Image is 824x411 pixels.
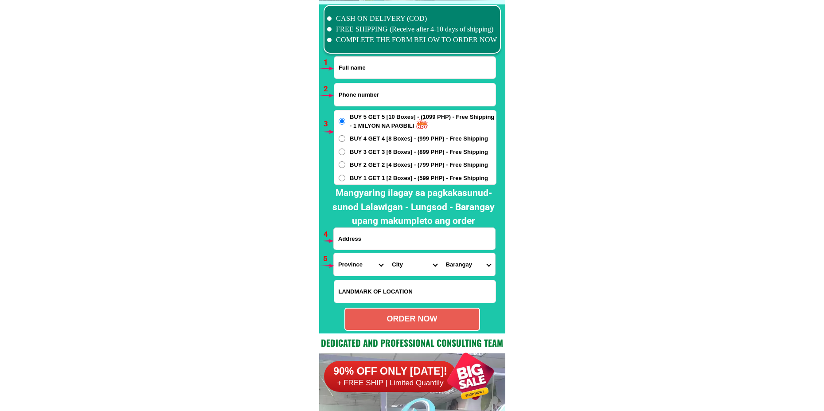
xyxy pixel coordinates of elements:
h6: 90% OFF ONLY [DATE]! [324,365,457,378]
input: BUY 3 GET 3 [6 Boxes] - (899 PHP) - Free Shipping [339,149,345,155]
span: BUY 5 GET 5 [10 Boxes] - (1099 PHP) - Free Shipping - 1 MILYON NA PAGBILI [350,113,496,130]
input: Input address [334,228,495,250]
div: ORDER NOW [345,313,479,325]
h6: 2 [324,83,334,95]
input: BUY 5 GET 5 [10 Boxes] - (1099 PHP) - Free Shipping - 1 MILYON NA PAGBILI [339,118,345,125]
span: BUY 2 GET 2 [4 Boxes] - (799 PHP) - Free Shipping [350,160,488,169]
span: BUY 1 GET 1 [2 Boxes] - (599 PHP) - Free Shipping [350,174,488,183]
select: Select district [387,253,441,276]
h2: Mangyaring ilagay sa pagkakasunud-sunod Lalawigan - Lungsod - Barangay upang makumpleto ang order [326,186,501,228]
input: BUY 4 GET 4 [8 Boxes] - (999 PHP) - Free Shipping [339,135,345,142]
input: Input LANDMARKOFLOCATION [334,280,496,303]
h6: 4 [324,229,334,240]
h6: 5 [323,253,333,265]
select: Select province [334,253,387,276]
h6: 3 [324,118,334,130]
input: Input full_name [334,57,496,78]
h6: 1 [324,57,334,68]
input: Input phone_number [334,83,496,106]
li: COMPLETE THE FORM BELOW TO ORDER NOW [327,35,497,45]
input: BUY 1 GET 1 [2 Boxes] - (599 PHP) - Free Shipping [339,175,345,181]
span: BUY 3 GET 3 [6 Boxes] - (899 PHP) - Free Shipping [350,148,488,157]
span: BUY 4 GET 4 [8 Boxes] - (999 PHP) - Free Shipping [350,134,488,143]
h6: + FREE SHIP | Limited Quantily [324,378,457,388]
li: CASH ON DELIVERY (COD) [327,13,497,24]
input: BUY 2 GET 2 [4 Boxes] - (799 PHP) - Free Shipping [339,161,345,168]
select: Select commune [441,253,495,276]
li: FREE SHIPPING (Receive after 4-10 days of shipping) [327,24,497,35]
h2: Dedicated and professional consulting team [319,336,505,349]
